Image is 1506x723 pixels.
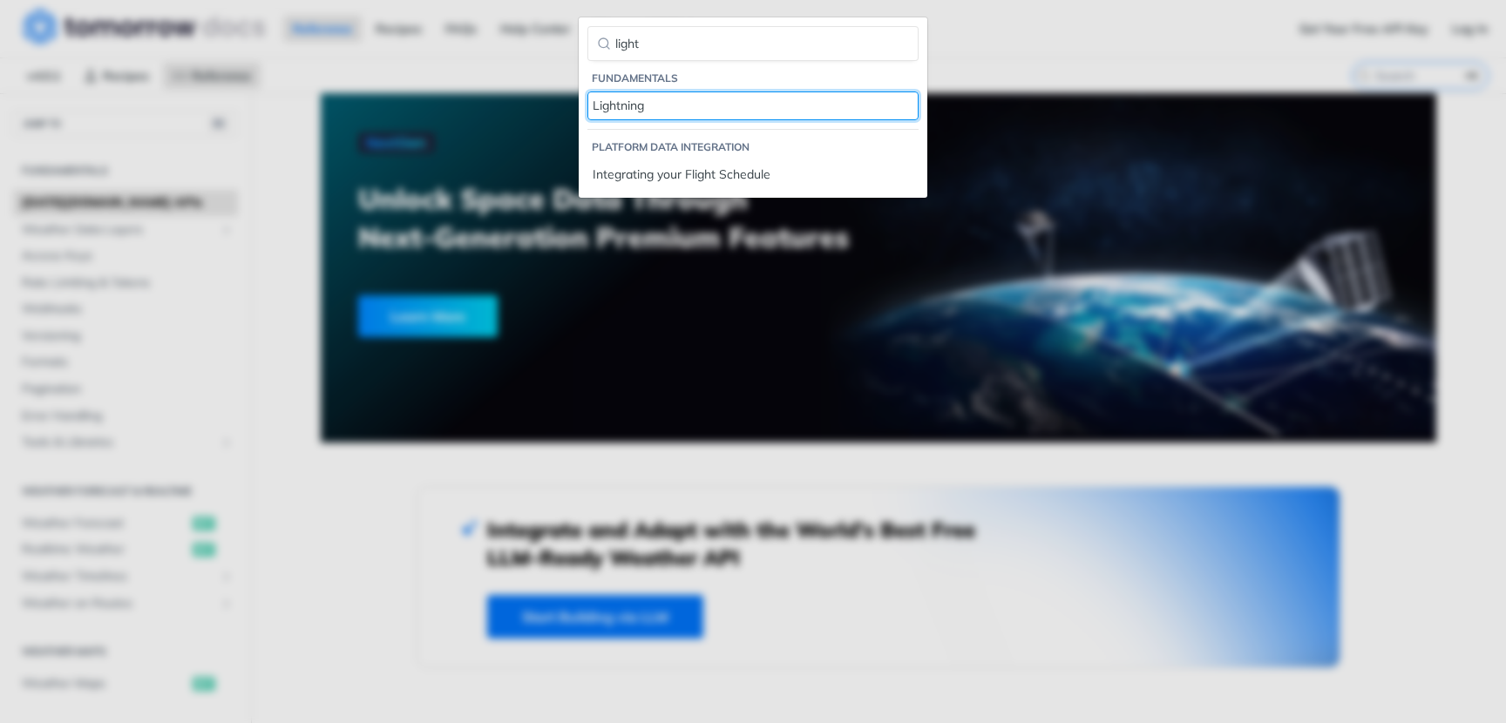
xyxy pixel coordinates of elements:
[587,160,919,189] a: Integrating your Flight Schedule
[579,52,927,198] nav: Reference navigation
[593,166,913,184] div: Integrating your Flight Schedule
[592,70,919,87] li: Fundamentals
[592,139,919,156] li: Platform DATA integration
[593,97,913,115] div: Lightning
[587,91,919,120] a: Lightning
[587,26,919,61] input: Filter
